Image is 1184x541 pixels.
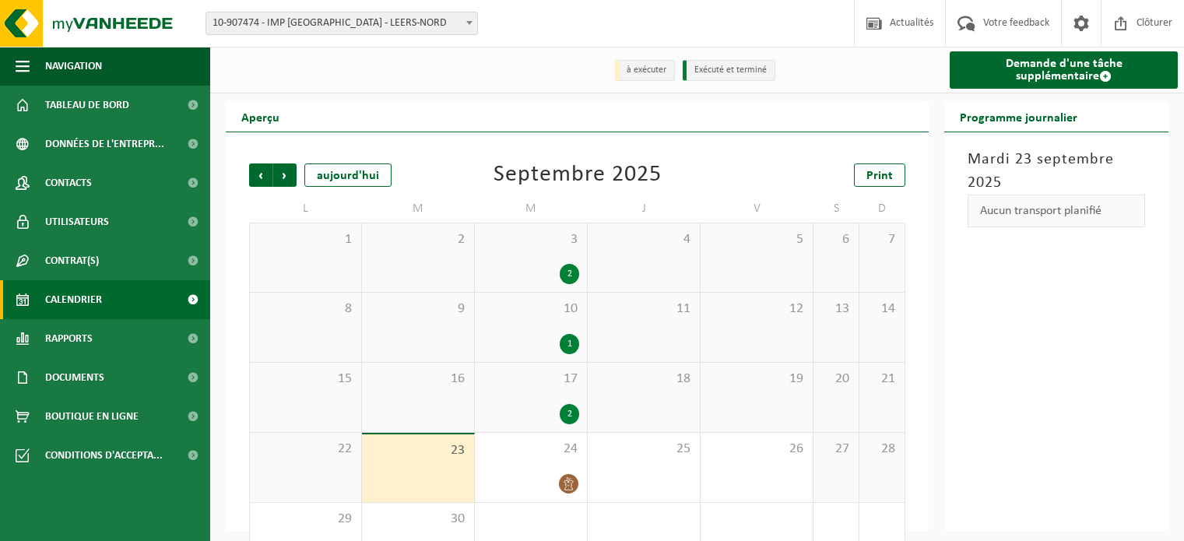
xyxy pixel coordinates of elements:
[968,195,1145,227] div: Aucun transport planifié
[560,334,579,354] div: 1
[683,60,775,81] li: Exécuté et terminé
[821,300,851,318] span: 13
[475,195,588,223] td: M
[708,300,805,318] span: 12
[370,300,466,318] span: 9
[45,202,109,241] span: Utilisateurs
[370,231,466,248] span: 2
[249,195,362,223] td: L
[45,358,104,397] span: Documents
[45,241,99,280] span: Contrat(s)
[483,231,579,248] span: 3
[560,404,579,424] div: 2
[813,195,859,223] td: S
[45,125,164,163] span: Données de l'entrepr...
[859,195,905,223] td: D
[494,163,662,187] div: Septembre 2025
[45,86,129,125] span: Tableau de bord
[596,371,692,388] span: 18
[708,371,805,388] span: 19
[821,231,851,248] span: 6
[950,51,1178,89] a: Demande d'une tâche supplémentaire
[821,441,851,458] span: 27
[45,397,139,436] span: Boutique en ligne
[362,195,475,223] td: M
[45,280,102,319] span: Calendrier
[249,163,272,187] span: Précédent
[944,101,1093,132] h2: Programme journalier
[867,371,897,388] span: 21
[304,163,392,187] div: aujourd'hui
[206,12,477,34] span: 10-907474 - IMP NOTRE DAME DE LA SAGESSE - LEERS-NORD
[596,231,692,248] span: 4
[866,170,893,182] span: Print
[596,441,692,458] span: 25
[226,101,295,132] h2: Aperçu
[45,436,163,475] span: Conditions d'accepta...
[45,47,102,86] span: Navigation
[273,163,297,187] span: Suivant
[867,300,897,318] span: 14
[370,371,466,388] span: 16
[370,442,466,459] span: 23
[708,441,805,458] span: 26
[708,231,805,248] span: 5
[206,12,478,35] span: 10-907474 - IMP NOTRE DAME DE LA SAGESSE - LEERS-NORD
[483,371,579,388] span: 17
[45,319,93,358] span: Rapports
[867,231,897,248] span: 7
[854,163,905,187] a: Print
[45,163,92,202] span: Contacts
[596,300,692,318] span: 11
[258,231,353,248] span: 1
[258,300,353,318] span: 8
[867,441,897,458] span: 28
[370,511,466,528] span: 30
[258,371,353,388] span: 15
[258,511,353,528] span: 29
[615,60,675,81] li: à exécuter
[821,371,851,388] span: 20
[560,264,579,284] div: 2
[483,441,579,458] span: 24
[968,148,1145,195] h3: Mardi 23 septembre 2025
[258,441,353,458] span: 22
[588,195,701,223] td: J
[701,195,813,223] td: V
[483,300,579,318] span: 10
